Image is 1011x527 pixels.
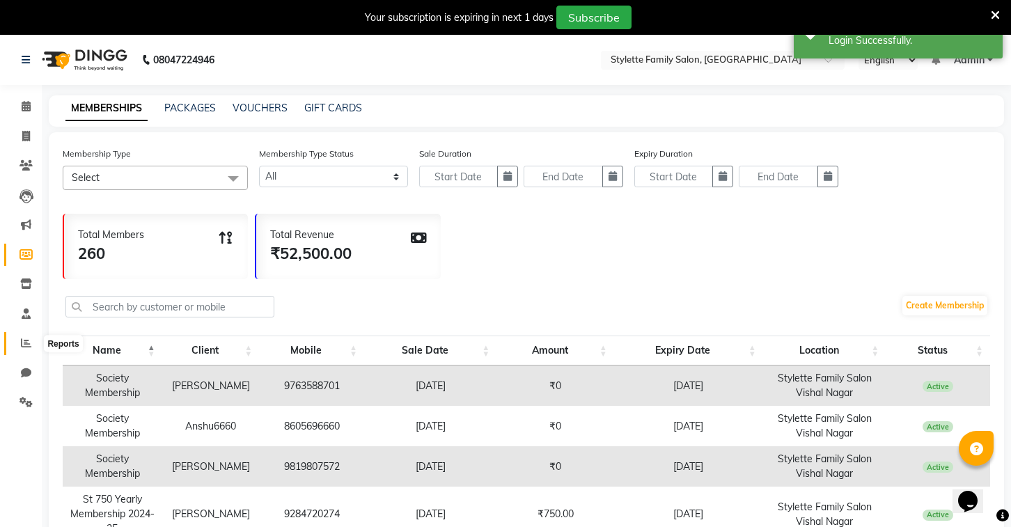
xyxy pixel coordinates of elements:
label: Sale Duration [419,148,471,160]
span: Select [72,171,100,184]
td: 8605696660 [259,406,364,446]
input: End Date [524,166,603,187]
div: 260 [78,242,144,265]
td: Stylette Family Salon Vishal Nagar [763,446,886,487]
th: Sale Date: activate to sort column ascending [364,336,496,365]
td: ₹0 [496,406,613,446]
td: Society Membership [63,365,162,406]
td: Society Membership [63,446,162,487]
input: Start Date [634,166,714,187]
label: Expiry Duration [634,148,693,160]
div: Reports [44,336,82,352]
td: 9763588701 [259,365,364,406]
div: Your subscription is expiring in next 1 days [365,10,554,25]
td: [PERSON_NAME] [162,446,260,487]
span: Active [923,421,954,432]
td: ₹0 [496,365,613,406]
td: [DATE] [614,365,763,406]
a: VOUCHERS [233,102,288,114]
div: Total Members [78,228,144,242]
td: [DATE] [364,365,496,406]
iframe: chat widget [953,471,997,513]
a: PACKAGES [164,102,216,114]
td: [DATE] [364,446,496,487]
a: GIFT CARDS [304,102,362,114]
th: Location: activate to sort column ascending [763,336,886,365]
th: Client: activate to sort column ascending [162,336,260,365]
td: Stylette Family Salon Vishal Nagar [763,365,886,406]
span: Active [923,381,954,392]
button: Subscribe [556,6,632,29]
td: [PERSON_NAME] [162,365,260,406]
th: Mobile: activate to sort column ascending [259,336,364,365]
div: Total Revenue [270,228,352,242]
div: Login Successfully. [829,33,992,48]
th: Name: activate to sort column descending [63,336,162,365]
a: MEMBERSHIPS [65,96,148,121]
a: Create Membership [902,296,987,315]
td: [DATE] [614,406,763,446]
td: Society Membership [63,406,162,446]
input: Search by customer or mobile [65,296,274,317]
input: End Date [739,166,818,187]
div: ₹52,500.00 [270,242,352,265]
td: [DATE] [614,446,763,487]
label: Membership Type Status [259,148,354,160]
input: Start Date [419,166,499,187]
th: Amount: activate to sort column ascending [496,336,613,365]
img: logo [36,40,131,79]
b: 08047224946 [153,40,214,79]
span: Active [923,510,954,521]
td: Anshu6660 [162,406,260,446]
td: Stylette Family Salon Vishal Nagar [763,406,886,446]
td: [DATE] [364,406,496,446]
span: Active [923,462,954,473]
td: ₹0 [496,446,613,487]
td: 9819807572 [259,446,364,487]
label: Membership Type [63,148,131,160]
th: Expiry Date: activate to sort column ascending [614,336,763,365]
span: Admin [954,53,985,68]
th: Status: activate to sort column ascending [886,336,990,365]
